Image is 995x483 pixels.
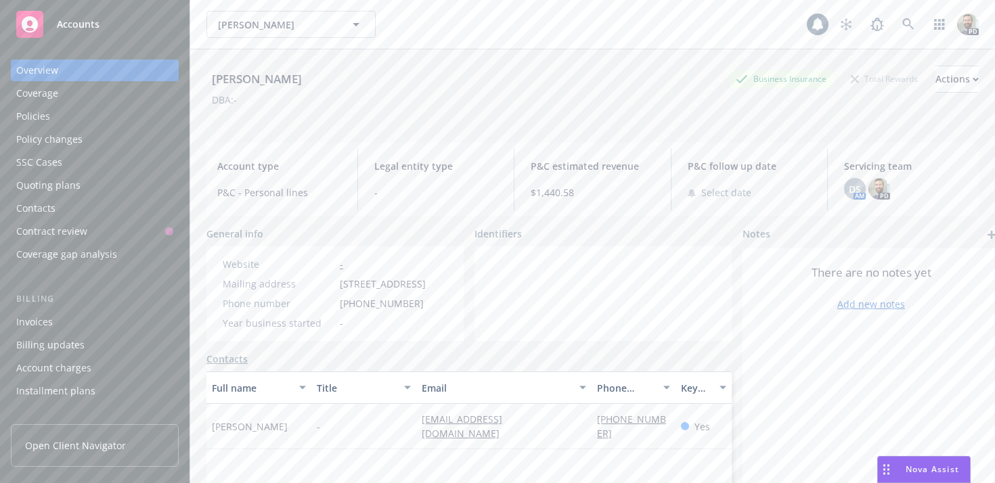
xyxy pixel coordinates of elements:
[688,159,812,173] span: P&C follow up date
[849,182,861,196] span: DS
[681,381,711,395] div: Key contact
[11,311,179,333] a: Invoices
[223,257,334,271] div: Website
[11,129,179,150] a: Policy changes
[597,381,655,395] div: Phone number
[11,175,179,196] a: Quoting plans
[206,11,376,38] button: [PERSON_NAME]
[597,413,666,440] a: [PHONE_NUMBER]
[11,357,179,379] a: Account charges
[877,456,971,483] button: Nova Assist
[340,277,426,291] span: [STREET_ADDRESS]
[474,227,522,241] span: Identifiers
[317,419,320,434] span: -
[16,129,83,150] div: Policy changes
[11,244,179,265] a: Coverage gap analysis
[206,371,311,404] button: Full name
[340,258,343,271] a: -
[11,198,179,219] a: Contacts
[11,83,179,104] a: Coverage
[701,185,751,200] span: Select date
[11,380,179,402] a: Installment plans
[223,296,334,310] div: Phone number
[837,297,905,311] a: Add new notes
[16,152,62,173] div: SSC Cases
[11,60,179,81] a: Overview
[374,185,498,200] span: -
[223,277,334,291] div: Mailing address
[895,11,922,38] a: Search
[11,292,179,306] div: Billing
[729,70,833,87] div: Business Insurance
[16,60,58,81] div: Overview
[218,18,335,32] span: [PERSON_NAME]
[676,371,732,404] button: Key contact
[340,296,424,310] span: [PHONE_NUMBER]
[217,185,341,200] span: P&C - Personal lines
[11,221,179,242] a: Contract review
[16,380,95,402] div: Installment plans
[16,198,56,219] div: Contacts
[906,463,959,475] span: Nova Assist
[16,311,53,333] div: Invoices
[592,371,676,404] button: Phone number
[16,106,50,127] div: Policies
[212,93,237,107] div: DBA: -
[422,413,510,440] a: [EMAIL_ADDRESS][DOMAIN_NAME]
[833,11,860,38] a: Stop snowing
[212,381,291,395] div: Full name
[217,159,341,173] span: Account type
[812,264,931,281] span: There are no notes yet
[311,371,416,404] button: Title
[206,227,263,241] span: General info
[212,419,288,434] span: [PERSON_NAME]
[206,70,307,88] div: [PERSON_NAME]
[16,357,91,379] div: Account charges
[206,352,248,366] a: Contacts
[16,83,58,104] div: Coverage
[926,11,953,38] a: Switch app
[531,159,655,173] span: P&C estimated revenue
[11,106,179,127] a: Policies
[694,419,710,434] span: Yes
[11,152,179,173] a: SSC Cases
[878,457,895,482] div: Drag to move
[16,334,85,356] div: Billing updates
[317,381,396,395] div: Title
[11,334,179,356] a: Billing updates
[935,66,979,92] div: Actions
[11,5,179,43] a: Accounts
[16,244,117,265] div: Coverage gap analysis
[340,316,343,330] span: -
[957,14,979,35] img: photo
[25,438,126,453] span: Open Client Navigator
[531,185,655,200] span: $1,440.58
[844,159,968,173] span: Servicing team
[868,178,890,200] img: photo
[57,19,99,30] span: Accounts
[16,221,87,242] div: Contract review
[743,227,770,243] span: Notes
[416,371,592,404] button: Email
[864,11,891,38] a: Report a Bug
[16,175,81,196] div: Quoting plans
[223,316,334,330] div: Year business started
[935,66,979,93] button: Actions
[422,381,571,395] div: Email
[844,70,925,87] div: Total Rewards
[374,159,498,173] span: Legal entity type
